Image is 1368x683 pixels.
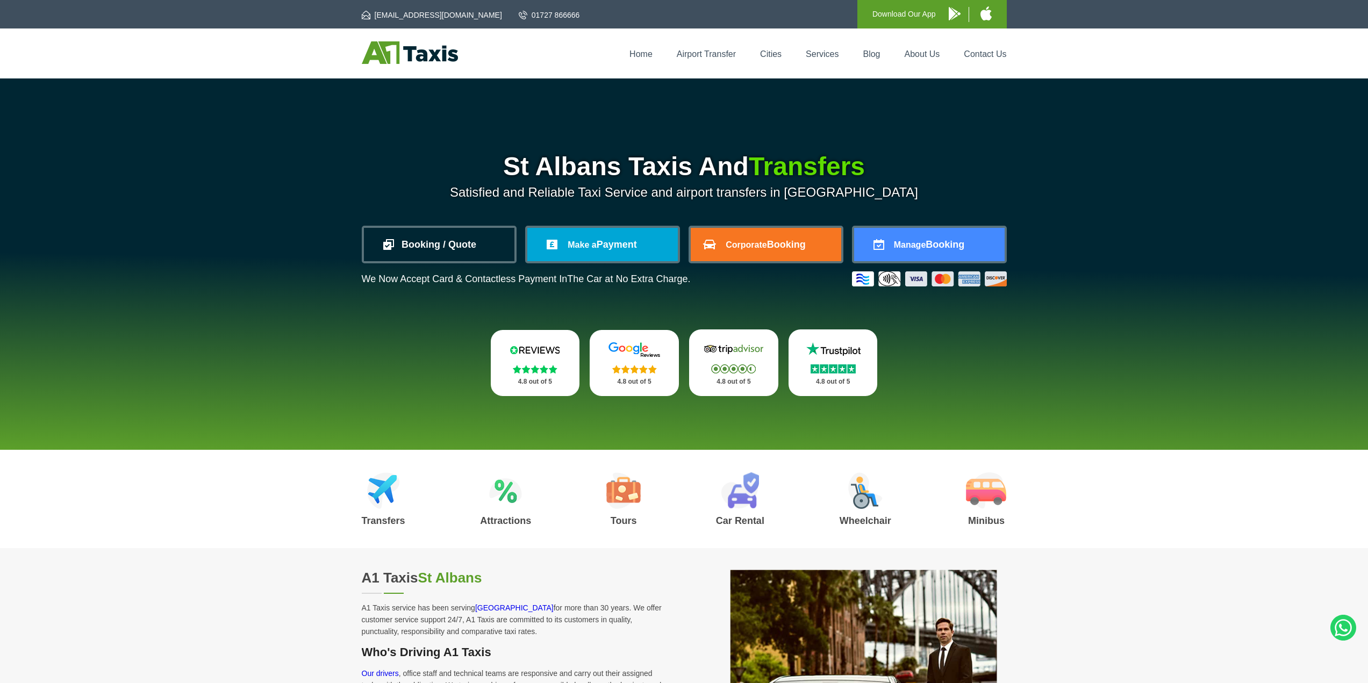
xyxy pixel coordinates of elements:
[480,516,531,526] h3: Attractions
[716,516,764,526] h3: Car Rental
[503,342,567,358] img: Reviews.io
[691,228,841,261] a: CorporateBooking
[601,375,667,389] p: 4.8 out of 5
[362,185,1007,200] p: Satisfied and Reliable Taxi Service and airport transfers in [GEOGRAPHIC_DATA]
[760,49,782,59] a: Cities
[491,330,580,396] a: Reviews.io Stars 4.8 out of 5
[602,342,667,358] img: Google
[980,6,992,20] img: A1 Taxis iPhone App
[848,472,883,509] img: Wheelchair
[629,49,653,59] a: Home
[949,7,961,20] img: A1 Taxis Android App
[789,329,878,396] a: Trustpilot Stars 4.8 out of 5
[806,49,839,59] a: Services
[519,10,580,20] a: 01727 866666
[801,341,865,357] img: Trustpilot
[362,602,671,637] p: A1 Taxis service has been serving for more than 30 years. We offer customer service support 24/7,...
[606,516,641,526] h3: Tours
[362,41,458,64] img: A1 Taxis St Albans LTD
[362,669,399,678] a: Our drivers
[966,472,1006,509] img: Minibus
[612,365,657,373] img: Stars
[364,228,514,261] a: Booking / Quote
[606,472,641,509] img: Tours
[362,516,405,526] h3: Transfers
[811,364,856,373] img: Stars
[362,570,671,586] h2: A1 Taxis
[726,240,767,249] span: Corporate
[966,516,1006,526] h3: Minibus
[905,49,940,59] a: About Us
[701,341,766,357] img: Tripadvisor
[568,240,596,249] span: Make a
[852,271,1007,286] img: Credit And Debit Cards
[689,329,778,396] a: Tripadvisor Stars 4.8 out of 5
[362,274,691,285] p: We Now Accept Card & Contactless Payment In
[367,472,400,509] img: Airport Transfers
[711,364,756,373] img: Stars
[800,375,866,389] p: 4.8 out of 5
[475,603,554,612] a: [GEOGRAPHIC_DATA]
[872,8,936,21] p: Download Our App
[840,516,891,526] h3: Wheelchair
[527,228,678,261] a: Make aPayment
[503,375,568,389] p: 4.8 out of 5
[721,472,759,509] img: Car Rental
[489,472,522,509] img: Attractions
[894,240,926,249] span: Manage
[964,49,1006,59] a: Contact Us
[362,154,1007,179] h1: St Albans Taxis And
[567,274,690,284] span: The Car at No Extra Charge.
[362,645,671,659] h3: Who's Driving A1 Taxis
[362,10,502,20] a: [EMAIL_ADDRESS][DOMAIN_NAME]
[854,228,1005,261] a: ManageBooking
[863,49,880,59] a: Blog
[677,49,736,59] a: Airport Transfer
[418,570,482,586] span: St Albans
[749,152,865,181] span: Transfers
[513,365,557,373] img: Stars
[590,330,679,396] a: Google Stars 4.8 out of 5
[701,375,767,389] p: 4.8 out of 5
